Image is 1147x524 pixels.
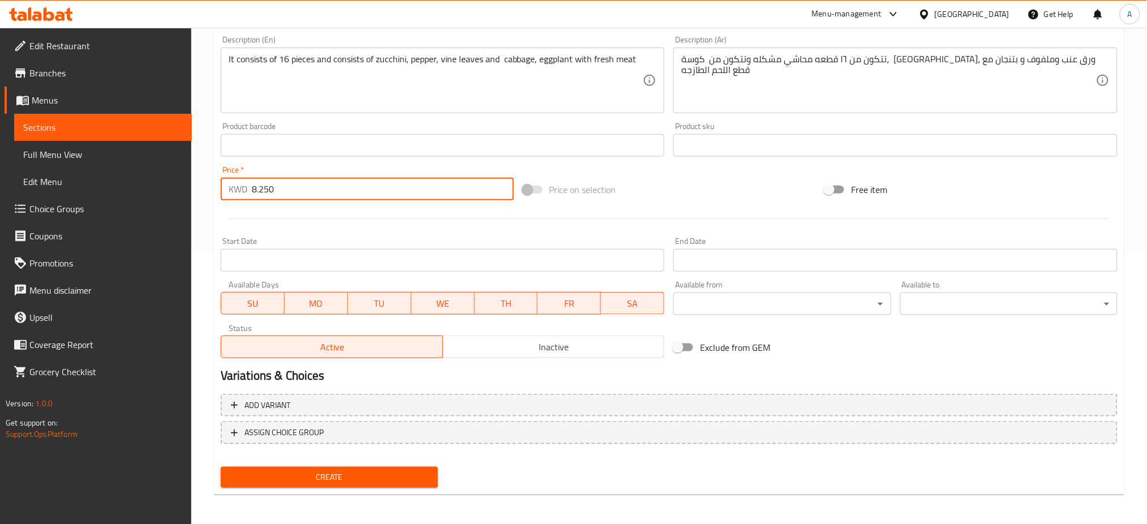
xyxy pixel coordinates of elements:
[230,470,429,484] span: Create
[29,256,183,270] span: Promotions
[226,295,280,312] span: SU
[244,398,290,413] span: Add variant
[900,293,1118,315] div: ​
[226,339,439,355] span: Active
[6,396,33,411] span: Version:
[32,93,183,107] span: Menus
[5,277,192,304] a: Menu disclaimer
[411,292,475,315] button: WE
[935,8,1009,20] div: [GEOGRAPHIC_DATA]
[538,292,601,315] button: FR
[5,195,192,222] a: Choice Groups
[700,341,770,354] span: Exclude from GEM
[5,331,192,358] a: Coverage Report
[5,250,192,277] a: Promotions
[221,467,438,488] button: Create
[348,292,411,315] button: TU
[29,229,183,243] span: Coupons
[29,338,183,351] span: Coverage Report
[252,178,514,200] input: Please enter price
[5,87,192,114] a: Menus
[35,396,53,411] span: 1.0.0
[416,295,470,312] span: WE
[353,295,407,312] span: TU
[6,427,78,441] a: Support.OpsPlatform
[229,182,247,196] p: KWD
[5,32,192,59] a: Edit Restaurant
[221,336,443,358] button: Active
[14,141,192,168] a: Full Menu View
[448,339,660,355] span: Inactive
[542,295,596,312] span: FR
[29,365,183,379] span: Grocery Checklist
[244,426,324,440] span: ASSIGN CHOICE GROUP
[549,183,616,196] span: Price on selection
[14,114,192,141] a: Sections
[29,202,183,216] span: Choice Groups
[29,284,183,297] span: Menu disclaimer
[285,292,348,315] button: MO
[23,148,183,161] span: Full Menu View
[851,183,887,196] span: Free item
[221,421,1118,444] button: ASSIGN CHOICE GROUP
[14,168,192,195] a: Edit Menu
[221,367,1118,384] h2: Variations & Choices
[443,336,665,358] button: Inactive
[289,295,343,312] span: MO
[681,54,1096,108] textarea: تتكون من ١٦ قطعه محاشي مشكله وتتكون من كوسة، [GEOGRAPHIC_DATA]، ورق عنب وملفوف و بتنجان مع قطع ال...
[29,39,183,53] span: Edit Restaurant
[812,7,882,21] div: Menu-management
[5,222,192,250] a: Coupons
[673,293,891,315] div: ​
[601,292,664,315] button: SA
[673,134,1118,157] input: Please enter product sku
[5,358,192,385] a: Grocery Checklist
[23,121,183,134] span: Sections
[221,292,285,315] button: SU
[6,415,58,430] span: Get support on:
[221,394,1118,417] button: Add variant
[23,175,183,188] span: Edit Menu
[5,304,192,331] a: Upsell
[479,295,534,312] span: TH
[1128,8,1132,20] span: A
[221,134,665,157] input: Please enter product barcode
[229,54,643,108] textarea: It consists of 16 pieces and consists of zucchini, pepper, vine leaves and cabbage, eggplant with...
[29,311,183,324] span: Upsell
[605,295,660,312] span: SA
[29,66,183,80] span: Branches
[475,292,538,315] button: TH
[5,59,192,87] a: Branches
